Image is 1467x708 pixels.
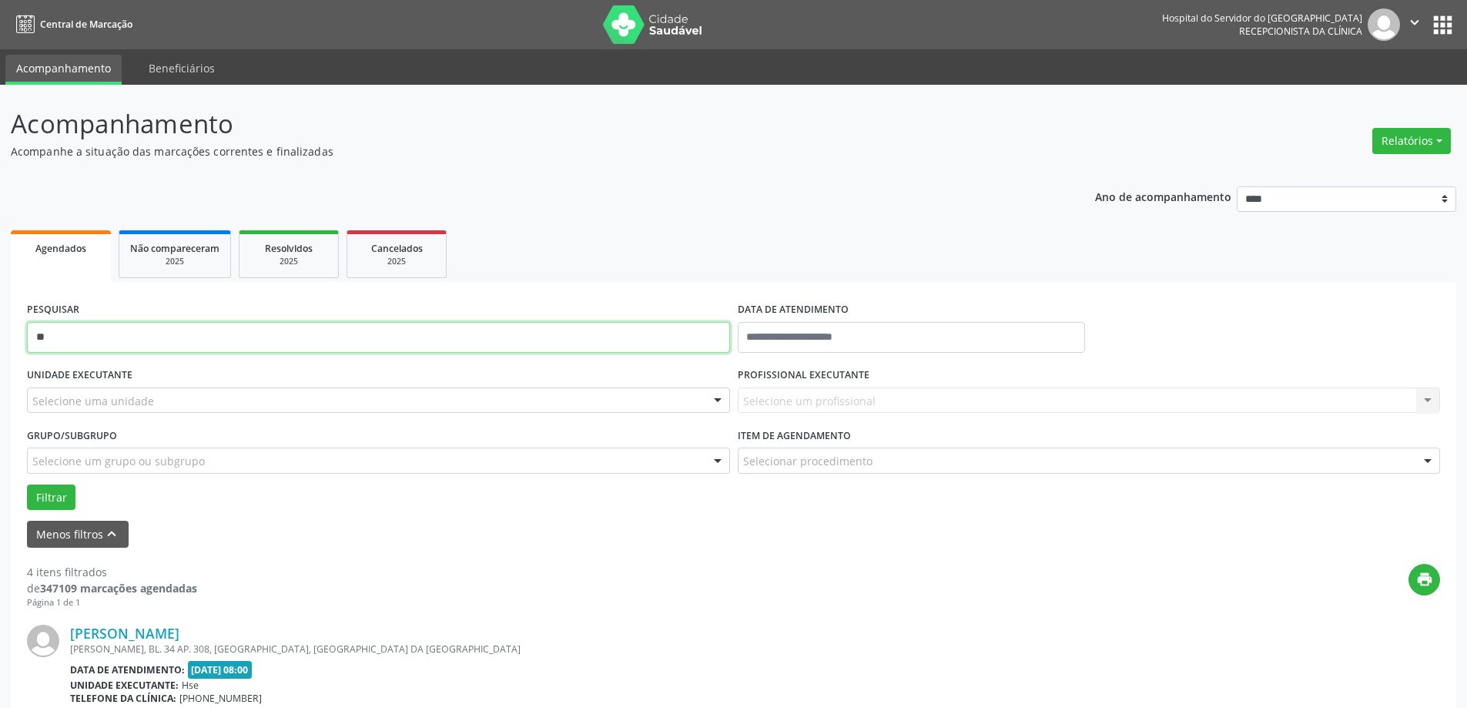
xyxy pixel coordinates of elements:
[265,242,313,255] span: Resolvidos
[1400,8,1429,41] button: 
[1416,571,1433,588] i: print
[27,364,132,388] label: UNIDADE EXECUTANTE
[371,242,423,255] span: Cancelados
[35,242,86,255] span: Agendados
[1429,12,1456,39] button: apps
[1372,128,1451,154] button: Relatórios
[27,298,79,322] label: PESQUISAR
[738,424,851,448] label: Item de agendamento
[27,625,59,657] img: img
[70,625,179,642] a: [PERSON_NAME]
[182,679,199,692] span: Hse
[32,453,205,469] span: Selecione um grupo ou subgrupo
[40,18,132,31] span: Central de Marcação
[738,298,849,322] label: DATA DE ATENDIMENTO
[1239,25,1362,38] span: Recepcionista da clínica
[738,364,869,388] label: PROFISSIONAL EXECUTANTE
[1162,12,1362,25] div: Hospital do Servidor do [GEOGRAPHIC_DATA]
[27,521,129,548] button: Menos filtroskeyboard_arrow_up
[1368,8,1400,41] img: img
[179,692,262,705] span: [PHONE_NUMBER]
[70,692,176,705] b: Telefone da clínica:
[32,393,154,409] span: Selecione uma unidade
[27,580,197,596] div: de
[1406,14,1423,31] i: 
[103,525,120,542] i: keyboard_arrow_up
[130,256,219,267] div: 2025
[11,12,132,37] a: Central de Marcação
[5,55,122,85] a: Acompanhamento
[40,581,197,596] strong: 347109 marcações agendadas
[138,55,226,82] a: Beneficiários
[188,661,253,679] span: [DATE] 08:00
[27,596,197,609] div: Página 1 de 1
[70,679,179,692] b: Unidade executante:
[27,564,197,580] div: 4 itens filtrados
[27,424,117,448] label: Grupo/Subgrupo
[358,256,435,267] div: 2025
[11,143,1023,159] p: Acompanhe a situação das marcações correntes e finalizadas
[250,256,327,267] div: 2025
[11,105,1023,143] p: Acompanhamento
[130,242,219,255] span: Não compareceram
[1408,564,1440,596] button: print
[1095,186,1231,206] p: Ano de acompanhamento
[743,453,872,469] span: Selecionar procedimento
[70,643,1209,656] div: [PERSON_NAME], BL. 34 AP. 308, [GEOGRAPHIC_DATA], [GEOGRAPHIC_DATA] DA [GEOGRAPHIC_DATA]
[70,663,185,676] b: Data de atendimento:
[27,485,75,511] button: Filtrar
